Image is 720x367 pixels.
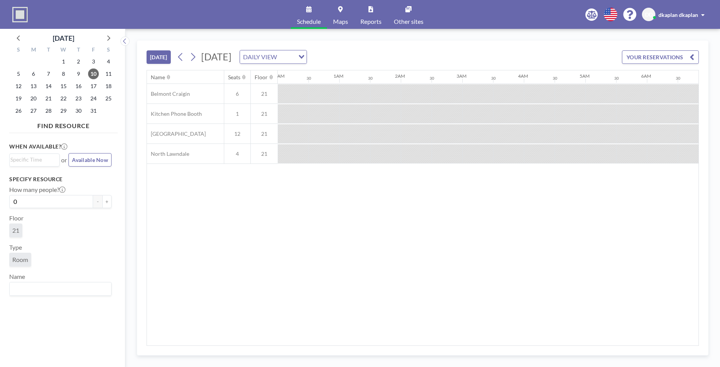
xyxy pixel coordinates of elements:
[88,56,99,67] span: Friday, October 3, 2025
[645,11,653,18] span: DD
[307,76,311,81] div: 30
[491,76,496,81] div: 30
[56,45,71,55] div: W
[10,155,55,164] input: Search for option
[272,73,285,79] div: 12AM
[43,93,54,104] span: Tuesday, October 21, 2025
[103,81,114,92] span: Saturday, October 18, 2025
[622,50,699,64] button: YOUR RESERVATIONS
[28,105,39,116] span: Monday, October 27, 2025
[71,45,86,55] div: T
[43,105,54,116] span: Tuesday, October 28, 2025
[41,45,56,55] div: T
[9,119,118,130] h4: FIND RESOURCE
[102,195,112,208] button: +
[9,176,112,183] h3: Specify resource
[251,130,278,137] span: 21
[368,76,373,81] div: 30
[457,73,467,79] div: 3AM
[73,81,84,92] span: Thursday, October 16, 2025
[394,18,423,25] span: Other sites
[13,68,24,79] span: Sunday, October 5, 2025
[28,68,39,79] span: Monday, October 6, 2025
[28,93,39,104] span: Monday, October 20, 2025
[88,105,99,116] span: Friday, October 31, 2025
[68,153,112,167] button: Available Now
[224,130,250,137] span: 12
[58,81,69,92] span: Wednesday, October 15, 2025
[147,50,171,64] button: [DATE]
[333,18,348,25] span: Maps
[58,93,69,104] span: Wednesday, October 22, 2025
[641,73,651,79] div: 6AM
[58,56,69,67] span: Wednesday, October 1, 2025
[13,81,24,92] span: Sunday, October 12, 2025
[251,150,278,157] span: 21
[518,73,528,79] div: 4AM
[101,45,116,55] div: S
[58,105,69,116] span: Wednesday, October 29, 2025
[676,76,680,81] div: 30
[151,74,165,81] div: Name
[73,93,84,104] span: Thursday, October 23, 2025
[61,156,67,164] span: or
[53,33,74,43] div: [DATE]
[9,273,25,280] label: Name
[614,76,619,81] div: 30
[43,81,54,92] span: Tuesday, October 14, 2025
[103,56,114,67] span: Saturday, October 4, 2025
[12,256,28,263] span: Room
[360,18,382,25] span: Reports
[240,50,307,63] div: Search for option
[147,130,206,137] span: [GEOGRAPHIC_DATA]
[430,76,434,81] div: 30
[12,7,28,22] img: organization-logo
[658,12,698,18] span: dkaplan dkaplan
[103,93,114,104] span: Saturday, October 25, 2025
[10,282,111,295] div: Search for option
[9,214,23,222] label: Floor
[12,227,19,234] span: 21
[10,284,107,294] input: Search for option
[28,81,39,92] span: Monday, October 13, 2025
[395,73,405,79] div: 2AM
[43,68,54,79] span: Tuesday, October 7, 2025
[279,52,294,62] input: Search for option
[58,68,69,79] span: Wednesday, October 8, 2025
[26,45,41,55] div: M
[224,150,250,157] span: 4
[242,52,278,62] span: DAILY VIEW
[224,90,250,97] span: 6
[73,105,84,116] span: Thursday, October 30, 2025
[10,154,59,165] div: Search for option
[9,186,65,194] label: How many people?
[147,90,190,97] span: Belmont Craigin
[13,105,24,116] span: Sunday, October 26, 2025
[147,110,202,117] span: Kitchen Phone Booth
[251,90,278,97] span: 21
[255,74,268,81] div: Floor
[88,81,99,92] span: Friday, October 17, 2025
[251,110,278,117] span: 21
[93,195,102,208] button: -
[201,51,232,62] span: [DATE]
[228,74,240,81] div: Seats
[580,73,590,79] div: 5AM
[11,45,26,55] div: S
[9,244,22,251] label: Type
[333,73,343,79] div: 1AM
[103,68,114,79] span: Saturday, October 11, 2025
[147,150,189,157] span: North Lawndale
[72,157,108,163] span: Available Now
[86,45,101,55] div: F
[88,93,99,104] span: Friday, October 24, 2025
[73,56,84,67] span: Thursday, October 2, 2025
[224,110,250,117] span: 1
[73,68,84,79] span: Thursday, October 9, 2025
[553,76,557,81] div: 30
[13,93,24,104] span: Sunday, October 19, 2025
[297,18,321,25] span: Schedule
[88,68,99,79] span: Friday, October 10, 2025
